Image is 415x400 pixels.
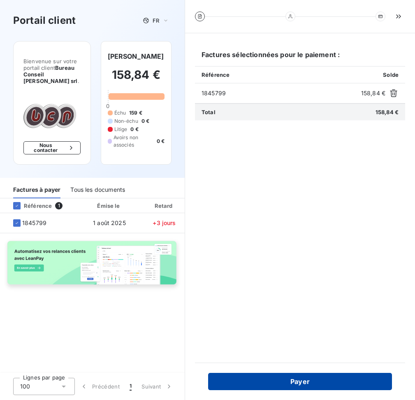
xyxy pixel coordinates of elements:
[82,202,136,210] div: Émise le
[55,202,63,209] span: 1
[125,378,137,395] button: 1
[114,126,128,133] span: Litige
[3,238,181,292] img: banner
[22,219,46,227] span: 1845799
[23,104,76,128] img: Company logo
[202,71,230,78] span: Référence
[361,89,385,97] span: 158,84 €
[108,67,165,90] h2: 158,84 €
[114,109,126,117] span: Échu
[129,109,142,117] span: 159 €
[106,103,109,109] span: 0
[140,202,189,210] div: Retard
[114,134,153,149] span: Avoirs non associés
[75,378,125,395] button: Précédent
[20,382,30,391] span: 100
[137,378,178,395] button: Suivant
[383,71,399,78] span: Solde
[376,109,399,115] span: 158,84 €
[157,138,165,145] span: 0 €
[130,382,132,391] span: 1
[23,141,81,154] button: Nous contacter
[114,117,138,125] span: Non-échu
[13,181,60,198] div: Factures à payer
[93,219,126,226] span: 1 août 2025
[13,13,76,28] h3: Portail client
[195,50,405,66] h6: Factures sélectionnées pour le paiement :
[202,109,216,115] span: Total
[153,219,176,226] span: +3 jours
[23,58,81,84] span: Bienvenue sur votre portail client .
[70,181,125,198] div: Tous les documents
[208,373,392,390] button: Payer
[153,17,159,24] span: FR
[23,64,78,84] span: Bureau Conseil [PERSON_NAME] srl
[130,126,138,133] span: 0 €
[141,117,149,125] span: 0 €
[7,202,52,209] div: Référence
[202,89,358,97] span: 1845799
[108,51,164,61] h6: [PERSON_NAME]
